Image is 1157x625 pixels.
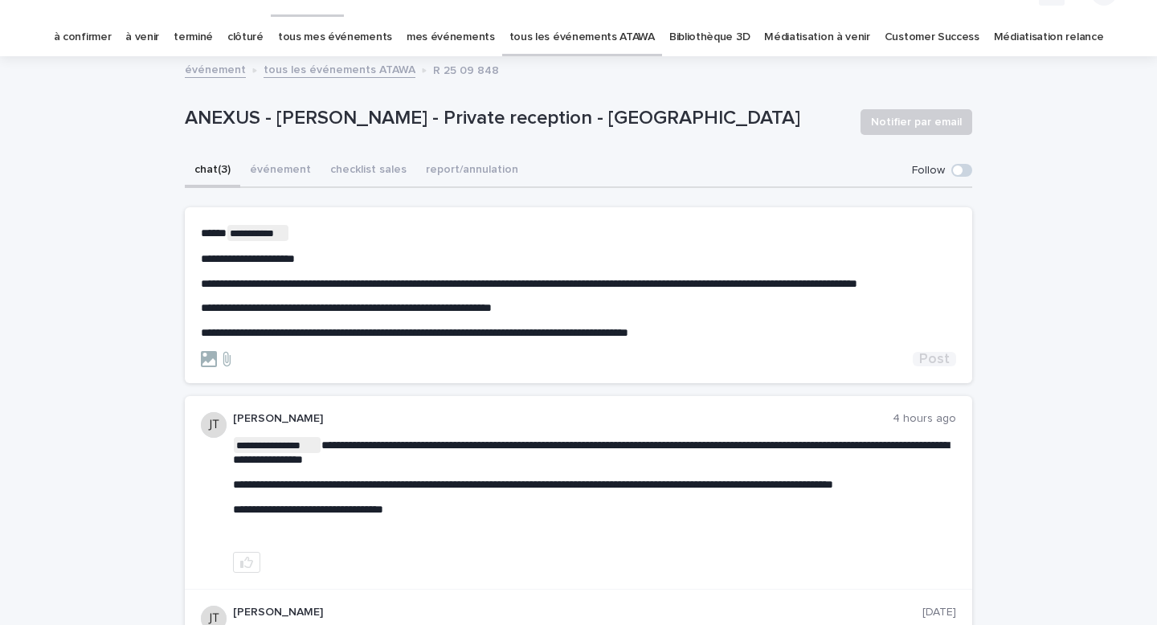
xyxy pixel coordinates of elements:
[885,18,979,56] a: Customer Success
[321,154,416,188] button: checklist sales
[174,18,213,56] a: terminé
[919,352,950,366] span: Post
[227,18,264,56] a: clôturé
[233,412,893,426] p: [PERSON_NAME]
[871,114,962,130] span: Notifier par email
[264,59,415,78] a: tous les événements ATAWA
[185,59,246,78] a: événement
[185,107,848,130] p: ANEXUS - [PERSON_NAME] - Private reception - [GEOGRAPHIC_DATA]
[233,552,260,573] button: like this post
[416,154,528,188] button: report/annulation
[913,352,956,366] button: Post
[185,154,240,188] button: chat (3)
[912,164,945,178] p: Follow
[240,154,321,188] button: événement
[509,18,655,56] a: tous les événements ATAWA
[669,18,750,56] a: Bibliothèque 3D
[893,412,956,426] p: 4 hours ago
[233,606,922,619] p: [PERSON_NAME]
[407,18,495,56] a: mes événements
[278,18,392,56] a: tous mes événements
[922,606,956,619] p: [DATE]
[994,18,1104,56] a: Médiatisation relance
[433,60,499,78] p: R 25 09 848
[764,18,870,56] a: Médiatisation à venir
[861,109,972,135] button: Notifier par email
[54,18,112,56] a: à confirmer
[125,18,159,56] a: à venir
